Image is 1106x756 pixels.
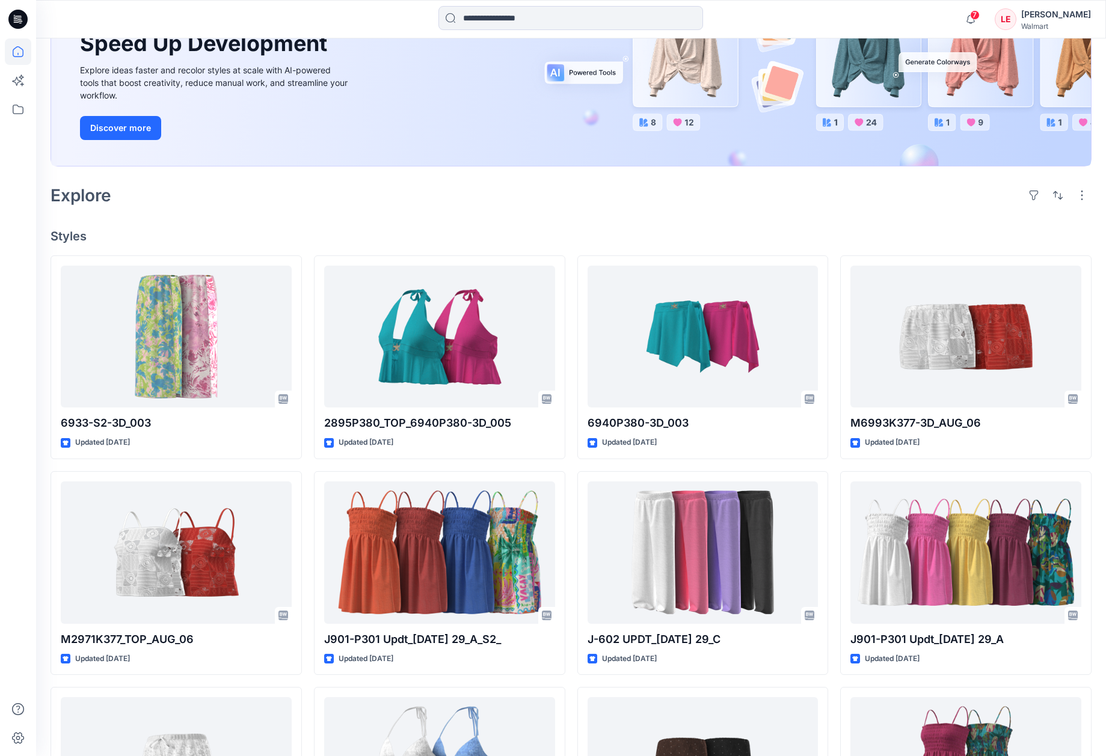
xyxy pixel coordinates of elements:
[61,631,292,648] p: M2971K377_TOP_AUG_06
[61,415,292,431] p: 6933-S2-3D_003
[324,481,555,624] a: J901-P301 Updt_JUL 29_A_S2_
[1021,7,1091,22] div: [PERSON_NAME]
[602,436,657,449] p: Updated [DATE]
[80,116,351,140] a: Discover more
[995,8,1016,30] div: LE
[588,266,819,408] a: 6940P380-3D_003
[61,266,292,408] a: 6933-S2-3D_003
[324,266,555,408] a: 2895P380_TOP_6940P380-3D_005
[850,415,1081,431] p: M6993K377-3D_AUG_06
[602,653,657,665] p: Updated [DATE]
[865,653,920,665] p: Updated [DATE]
[850,631,1081,648] p: J901-P301 Updt_[DATE] 29_A
[75,436,130,449] p: Updated [DATE]
[339,436,393,449] p: Updated [DATE]
[51,186,111,205] h2: Explore
[324,631,555,648] p: J901-P301 Updt_[DATE] 29_A_S2_
[588,631,819,648] p: J-602 UPDT_[DATE] 29_C
[850,481,1081,624] a: J901-P301 Updt_JUL 29_A
[75,653,130,665] p: Updated [DATE]
[324,415,555,431] p: 2895P380_TOP_6940P380-3D_005
[588,481,819,624] a: J-602 UPDT_JUL 29_C
[51,229,1092,243] h4: Styles
[1021,22,1091,31] div: Walmart
[61,481,292,624] a: M2971K377_TOP_AUG_06
[588,415,819,431] p: 6940P380-3D_003
[80,116,161,140] button: Discover more
[865,436,920,449] p: Updated [DATE]
[80,64,351,102] div: Explore ideas faster and recolor styles at scale with AI-powered tools that boost creativity, red...
[970,10,980,20] span: 7
[339,653,393,665] p: Updated [DATE]
[850,266,1081,408] a: M6993K377-3D_AUG_06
